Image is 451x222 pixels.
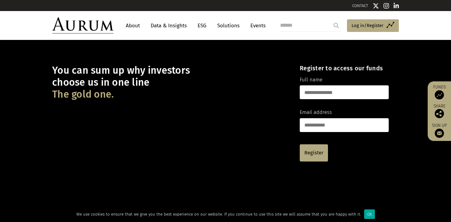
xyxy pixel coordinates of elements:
[300,76,322,84] label: Full name
[384,3,389,9] img: Instagram icon
[431,123,448,138] a: Sign up
[148,20,190,31] a: Data & Insights
[52,88,114,100] span: The gold one.
[435,109,444,118] img: Share this post
[214,20,243,31] a: Solutions
[373,3,379,9] img: Twitter icon
[300,64,389,72] h4: Register to access our funds
[347,19,399,32] a: Log in/Register
[431,104,448,118] div: Share
[330,19,342,32] input: Submit
[123,20,143,31] a: About
[364,209,375,219] div: Ok
[352,3,368,8] a: CONTACT
[195,20,210,31] a: ESG
[247,20,266,31] a: Events
[300,108,332,116] label: Email address
[435,129,444,138] img: Sign up to our newsletter
[52,17,114,34] img: Aurum
[394,3,399,9] img: Linkedin icon
[52,64,289,100] h1: You can sum up why investors choose us in one line
[352,22,384,29] span: Log in/Register
[435,90,444,99] img: Access Funds
[300,144,328,162] a: Register
[431,84,448,99] a: Funds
